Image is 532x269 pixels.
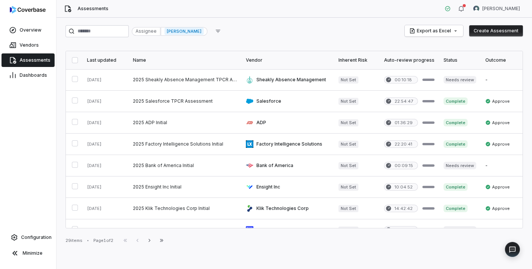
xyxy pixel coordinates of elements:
[20,57,50,63] span: Assessments
[20,72,47,78] span: Dashboards
[87,57,124,63] div: Last updated
[2,68,55,82] a: Dashboards
[469,3,524,14] button: Sean Wozniak avatar[PERSON_NAME]
[165,27,204,35] span: [PERSON_NAME]
[485,57,514,63] div: Outcome
[161,27,207,36] div: [PERSON_NAME]
[10,6,46,14] img: Coverbase logo
[444,57,476,63] div: Status
[93,238,113,243] div: Page 1 of 2
[20,27,41,33] span: Overview
[20,42,39,48] span: Vendors
[133,57,237,63] div: Name
[2,38,55,52] a: Vendors
[66,238,82,243] div: 29 items
[481,69,518,91] td: -
[3,246,53,261] button: Minimize
[481,155,518,176] td: -
[482,6,520,12] span: [PERSON_NAME]
[132,27,160,36] div: Assignee
[481,219,518,241] td: -
[2,53,55,67] a: Assessments
[23,250,43,256] span: Minimize
[87,238,89,243] div: •
[405,25,463,36] button: Export as Excel
[469,25,523,36] button: Create Assessment
[78,6,108,12] span: Assessments
[21,234,52,240] span: Configuration
[3,231,53,244] a: Configuration
[473,6,479,12] img: Sean Wozniak avatar
[384,57,434,63] div: Auto-review progress
[338,57,375,63] div: Inherent Risk
[2,23,55,37] a: Overview
[246,57,329,63] div: Vendor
